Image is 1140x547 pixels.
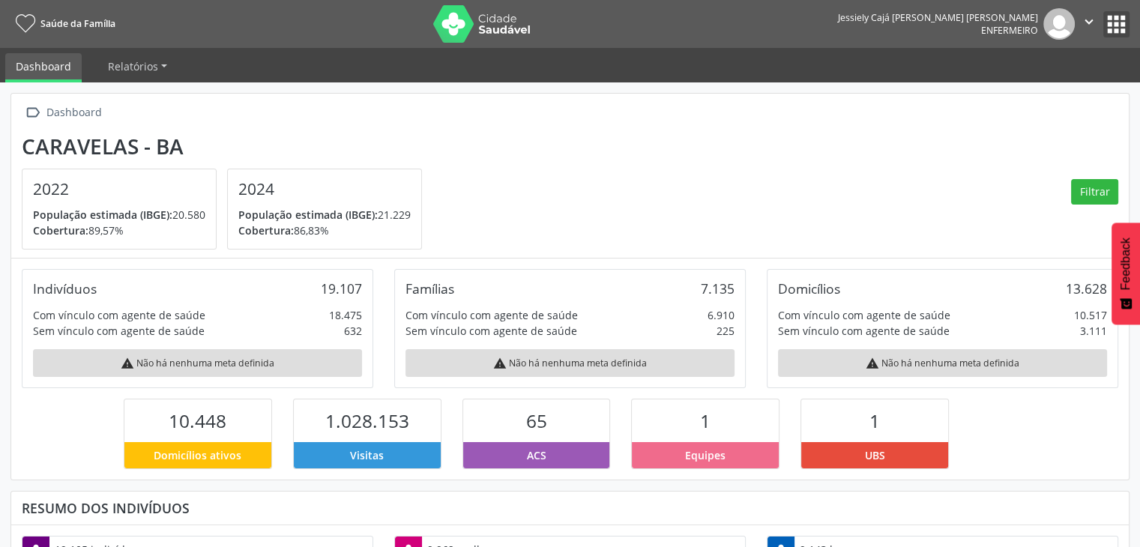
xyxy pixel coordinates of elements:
[1074,307,1107,323] div: 10.517
[321,280,362,297] div: 19.107
[22,500,1118,516] div: Resumo dos indivíduos
[405,280,454,297] div: Famílias
[685,447,726,463] span: Equipes
[33,223,205,238] p: 89,57%
[108,59,158,73] span: Relatórios
[238,207,411,223] p: 21.229
[350,447,384,463] span: Visitas
[405,323,577,339] div: Sem vínculo com agente de saúde
[33,208,172,222] span: População estimada (IBGE):
[778,280,840,297] div: Domicílios
[838,11,1038,24] div: Jessiely Cajá [PERSON_NAME] [PERSON_NAME]
[493,357,507,370] i: warning
[1081,13,1097,30] i: 
[1071,179,1118,205] button: Filtrar
[1043,8,1075,40] img: img
[717,323,735,339] div: 225
[778,349,1107,377] div: Não há nenhuma meta definida
[778,323,950,339] div: Sem vínculo com agente de saúde
[238,223,294,238] span: Cobertura:
[22,102,104,124] a:  Dashboard
[1112,223,1140,324] button: Feedback - Mostrar pesquisa
[526,408,547,433] span: 65
[5,53,82,82] a: Dashboard
[238,223,411,238] p: 86,83%
[405,307,578,323] div: Com vínculo com agente de saúde
[33,180,205,199] h4: 2022
[329,307,362,323] div: 18.475
[33,223,88,238] span: Cobertura:
[527,447,546,463] span: ACS
[700,408,711,433] span: 1
[10,11,115,36] a: Saúde da Família
[1119,238,1133,290] span: Feedback
[344,323,362,339] div: 632
[33,207,205,223] p: 20.580
[40,17,115,30] span: Saúde da Família
[981,24,1038,37] span: Enfermeiro
[238,208,378,222] span: População estimada (IBGE):
[869,408,880,433] span: 1
[33,307,205,323] div: Com vínculo com agente de saúde
[121,357,134,370] i: warning
[1103,11,1130,37] button: apps
[778,307,950,323] div: Com vínculo com agente de saúde
[866,357,879,370] i: warning
[33,323,205,339] div: Sem vínculo com agente de saúde
[1080,323,1107,339] div: 3.111
[33,349,362,377] div: Não há nenhuma meta definida
[1075,8,1103,40] button: 
[97,53,178,79] a: Relatórios
[708,307,735,323] div: 6.910
[169,408,226,433] span: 10.448
[405,349,735,377] div: Não há nenhuma meta definida
[238,180,411,199] h4: 2024
[22,102,43,124] i: 
[701,280,735,297] div: 7.135
[865,447,885,463] span: UBS
[33,280,97,297] div: Indivíduos
[22,134,432,159] div: Caravelas - BA
[325,408,409,433] span: 1.028.153
[1066,280,1107,297] div: 13.628
[154,447,241,463] span: Domicílios ativos
[43,102,104,124] div: Dashboard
